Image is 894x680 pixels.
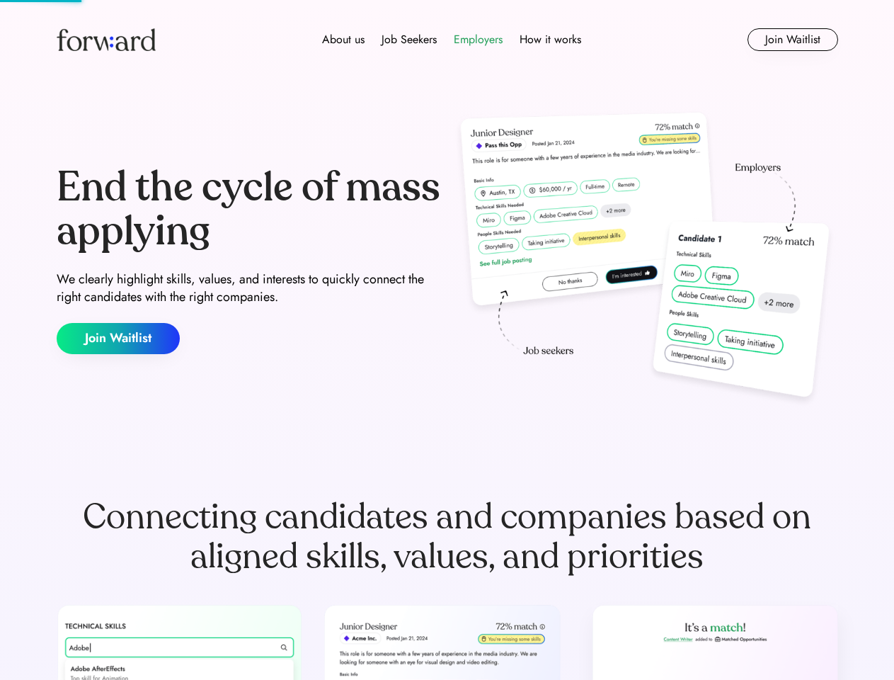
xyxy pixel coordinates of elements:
[453,108,838,412] img: hero-image.png
[57,271,442,306] div: We clearly highlight skills, values, and interests to quickly connect the right candidates with t...
[57,323,180,354] button: Join Waitlist
[454,31,503,48] div: Employers
[747,28,838,51] button: Join Waitlist
[382,31,437,48] div: Job Seekers
[57,28,156,51] img: Forward logo
[322,31,365,48] div: About us
[57,497,838,577] div: Connecting candidates and companies based on aligned skills, values, and priorities
[57,166,442,253] div: End the cycle of mass applying
[520,31,581,48] div: How it works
